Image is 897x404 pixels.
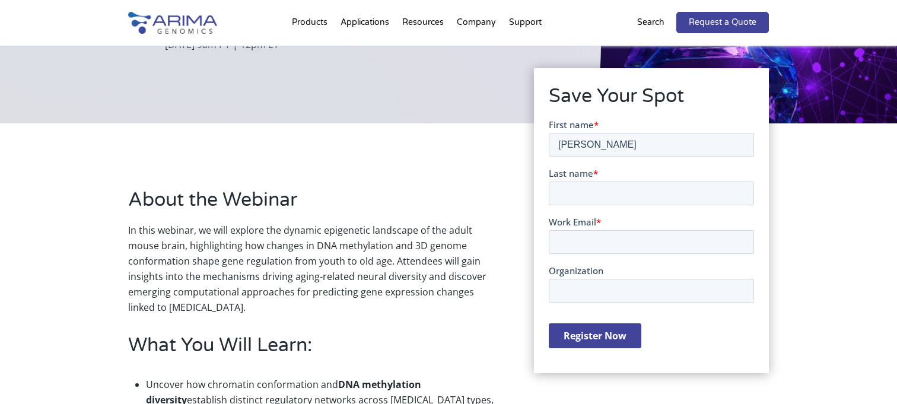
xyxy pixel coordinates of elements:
a: Request a Quote [676,12,769,33]
h2: Save Your Spot [549,83,754,119]
h2: About the Webinar [128,187,498,222]
iframe: Form 0 [549,119,754,358]
h2: What You Will Learn: [128,332,498,368]
p: Search [637,15,664,30]
p: In this webinar, we will explore the dynamic epigenetic landscape of the adult mouse brain, highl... [128,222,498,315]
img: Arima-Genomics-logo [128,12,217,34]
